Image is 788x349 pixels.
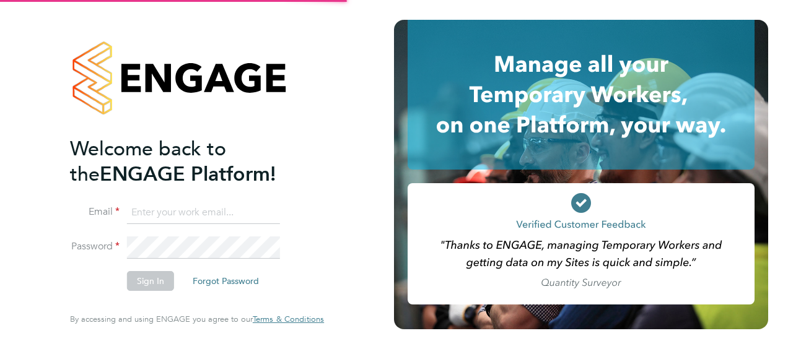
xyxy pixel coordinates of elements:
label: Password [70,240,120,253]
button: Sign In [127,271,174,291]
input: Enter your work email... [127,202,280,224]
h2: ENGAGE Platform! [70,136,312,187]
span: Terms & Conditions [253,314,324,324]
a: Terms & Conditions [253,314,324,324]
label: Email [70,205,120,218]
span: By accessing and using ENGAGE you agree to our [70,314,324,324]
button: Forgot Password [183,271,269,291]
span: Welcome back to the [70,137,226,186]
